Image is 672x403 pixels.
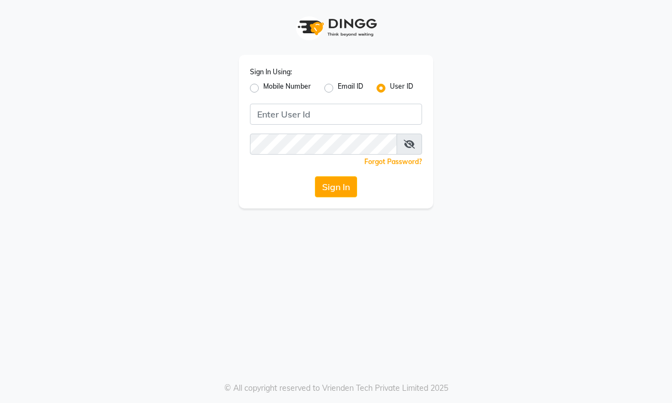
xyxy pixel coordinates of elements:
label: Sign In Using: [250,67,292,77]
label: Mobile Number [263,81,311,95]
label: Email ID [338,81,363,95]
a: Forgot Password? [364,157,422,166]
button: Sign In [315,176,357,197]
label: User ID [390,81,413,95]
img: logo1.svg [292,11,380,44]
input: Username [250,104,422,125]
input: Username [250,134,397,155]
